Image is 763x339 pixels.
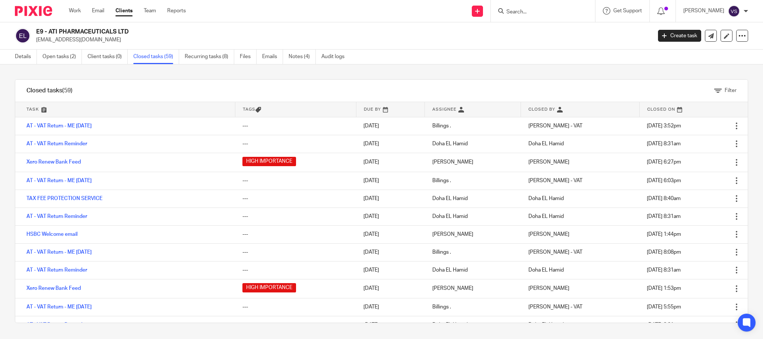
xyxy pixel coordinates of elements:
[242,122,349,130] div: ---
[528,141,564,146] span: Doha EL Hamid
[425,298,521,316] td: Billings .
[356,172,425,190] td: [DATE]
[647,178,681,183] span: [DATE] 6:03pm
[647,232,681,237] span: [DATE] 1:44pm
[26,178,92,183] a: AT - VAT Return - ME [DATE]
[528,214,564,219] span: Doha EL Hamid
[26,159,81,165] a: Xero Renew Bank Feed
[425,190,521,207] td: Doha EL Hamid
[425,153,521,172] td: [PERSON_NAME]
[242,195,349,202] div: ---
[240,50,257,64] a: Files
[42,50,82,64] a: Open tasks (2)
[528,286,569,291] span: [PERSON_NAME]
[26,232,77,237] a: HSBC Welcome email
[26,304,92,310] a: AT - VAT Return - ME [DATE]
[185,50,234,64] a: Recurring tasks (8)
[26,322,87,327] a: AT - VAT Return Reminder
[15,6,52,16] img: Pixie
[69,7,81,15] a: Work
[647,123,681,129] span: [DATE] 3:52pm
[425,117,521,135] td: Billings .
[613,8,642,13] span: Get Support
[167,7,186,15] a: Reports
[528,250,582,255] span: [PERSON_NAME] - VAT
[242,321,349,329] div: ---
[289,50,316,64] a: Notes (4)
[26,250,92,255] a: AT - VAT Return - ME [DATE]
[683,7,724,15] p: [PERSON_NAME]
[356,316,425,334] td: [DATE]
[425,225,521,243] td: [PERSON_NAME]
[528,232,569,237] span: [PERSON_NAME]
[115,7,133,15] a: Clients
[242,231,349,238] div: ---
[26,123,92,129] a: AT - VAT Return - ME [DATE]
[26,214,87,219] a: AT - VAT Return Reminder
[647,304,681,310] span: [DATE] 5:55pm
[506,9,573,16] input: Search
[356,135,425,153] td: [DATE]
[356,279,425,298] td: [DATE]
[26,267,87,273] a: AT - VAT Return Reminder
[321,50,350,64] a: Audit logs
[425,207,521,225] td: Doha EL Hamid
[262,50,283,64] a: Emails
[26,87,73,95] h1: Closed tasks
[242,213,349,220] div: ---
[26,286,81,291] a: Xero Renew Bank Feed
[242,248,349,256] div: ---
[26,141,87,146] a: AT - VAT Return Reminder
[647,159,681,165] span: [DATE] 6:27pm
[356,225,425,243] td: [DATE]
[658,30,701,42] a: Create task
[425,243,521,261] td: Billings .
[26,196,102,201] a: TAX FEE PROTECTION SERVICE
[242,157,296,166] span: HIGH IMPORTANCE
[356,153,425,172] td: [DATE]
[647,322,681,327] span: [DATE] 8:31am
[528,178,582,183] span: [PERSON_NAME] - VAT
[647,250,681,255] span: [DATE] 8:08pm
[356,243,425,261] td: [DATE]
[133,50,179,64] a: Closed tasks (59)
[528,159,569,165] span: [PERSON_NAME]
[242,303,349,311] div: ---
[528,123,582,129] span: [PERSON_NAME] - VAT
[356,207,425,225] td: [DATE]
[62,88,73,94] span: (59)
[728,5,740,17] img: svg%3E
[425,172,521,190] td: Billings .
[144,7,156,15] a: Team
[647,196,681,201] span: [DATE] 8:40am
[242,177,349,184] div: ---
[356,117,425,135] td: [DATE]
[356,261,425,279] td: [DATE]
[647,141,681,146] span: [DATE] 8:31am
[92,7,104,15] a: Email
[88,50,128,64] a: Client tasks (0)
[36,36,647,44] p: [EMAIL_ADDRESS][DOMAIN_NAME]
[425,135,521,153] td: Doha EL Hamid
[528,196,564,201] span: Doha EL Hamid
[15,50,37,64] a: Details
[36,28,525,36] h2: E9 - ATI PHARMACEUTICALS LTD
[235,102,356,117] th: Tags
[242,140,349,148] div: ---
[528,304,582,310] span: [PERSON_NAME] - VAT
[425,261,521,279] td: Doha EL Hamid
[647,267,681,273] span: [DATE] 8:31am
[356,190,425,207] td: [DATE]
[15,28,31,44] img: svg%3E
[528,322,564,327] span: Doha EL Hamid
[425,316,521,334] td: Doha EL Hamid
[647,214,681,219] span: [DATE] 8:31am
[242,266,349,274] div: ---
[647,286,681,291] span: [DATE] 1:53pm
[356,298,425,316] td: [DATE]
[425,279,521,298] td: [PERSON_NAME]
[528,267,564,273] span: Doha EL Hamid
[725,88,737,93] span: Filter
[242,283,296,292] span: HIGH IMPORTANCE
